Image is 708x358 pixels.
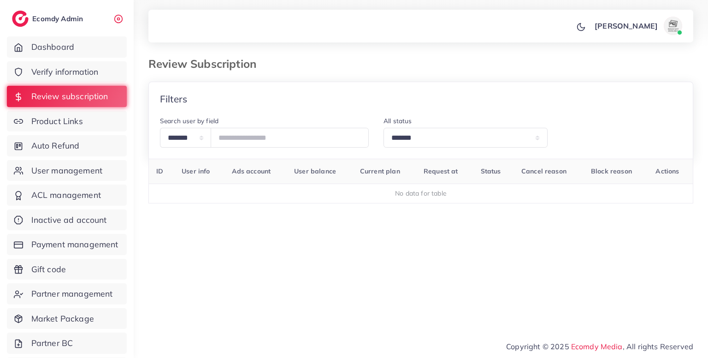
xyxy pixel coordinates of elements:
[31,41,74,53] span: Dashboard
[7,234,127,255] a: Payment management
[7,333,127,354] a: Partner BC
[521,167,566,175] span: Cancel reason
[148,57,264,71] h3: Review Subscription
[31,165,102,177] span: User management
[31,313,94,325] span: Market Package
[294,167,336,175] span: User balance
[31,66,99,78] span: Verify information
[7,86,127,107] a: Review subscription
[31,288,113,300] span: Partner management
[591,167,632,175] span: Block reason
[160,116,218,125] label: Search user by field
[360,167,400,175] span: Current plan
[7,160,127,181] a: User management
[7,185,127,206] a: ACL management
[31,239,118,251] span: Payment management
[12,11,29,27] img: logo
[481,167,501,175] span: Status
[7,209,127,231] a: Inactive ad account
[31,140,80,152] span: Auto Refund
[31,189,101,201] span: ACL management
[32,14,85,23] h2: Ecomdy Admin
[7,36,127,58] a: Dashboard
[31,214,107,226] span: Inactive ad account
[655,167,679,175] span: Actions
[156,167,163,175] span: ID
[506,341,693,352] span: Copyright © 2025
[7,283,127,304] a: Partner management
[623,341,693,352] span: , All rights Reserved
[12,11,85,27] a: logoEcomdy Admin
[7,308,127,329] a: Market Package
[383,116,412,125] label: All status
[571,342,623,351] a: Ecomdy Media
[31,115,83,127] span: Product Links
[595,20,658,31] p: [PERSON_NAME]
[424,167,458,175] span: Request at
[590,17,686,35] a: [PERSON_NAME]avatar
[160,93,187,105] h4: Filters
[7,111,127,132] a: Product Links
[7,61,127,83] a: Verify information
[31,263,66,275] span: Gift code
[232,167,271,175] span: Ads account
[31,337,73,349] span: Partner BC
[7,135,127,156] a: Auto Refund
[31,90,108,102] span: Review subscription
[154,189,688,198] div: No data for table
[7,259,127,280] a: Gift code
[182,167,210,175] span: User info
[664,17,682,35] img: avatar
